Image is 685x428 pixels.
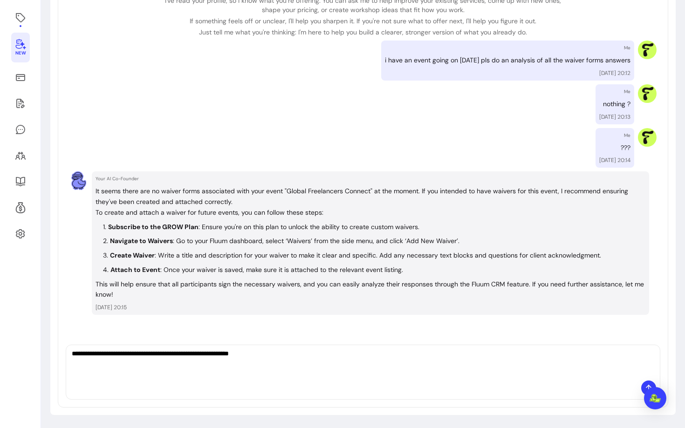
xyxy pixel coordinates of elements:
img: AI Co-Founder avatar [69,171,88,190]
p: i have an event going on [DATE] pls do an analysis of all the waiver forms answers [385,55,630,66]
textarea: Ask me anything... [72,349,654,377]
a: Sales [11,66,30,88]
p: ??? [621,143,630,153]
p: To create and attach a waiver for future events, you can follow these steps: [96,207,645,218]
a: Offerings [11,7,30,29]
p: nothing ? [603,99,630,109]
p: Me [624,44,630,51]
p: [DATE] 20:14 [599,156,630,164]
p: If something feels off or unclear, I'll help you sharpen it. If you're not sure what to offer nex... [160,16,566,26]
a: Waivers [11,92,30,115]
strong: Attach to Event [110,265,160,274]
strong: Navigate to Waivers [110,237,173,245]
p: [DATE] 20:12 [599,69,630,77]
li: : Once your waiver is saved, make sure it is attached to the relevant event listing. [103,265,645,275]
img: Provider image [638,84,657,103]
p: [DATE] 20:15 [96,304,645,311]
p: Just tell me what you're thinking: I'm here to help you build a clearer, stronger version of what... [160,27,566,37]
a: Refer & Earn [11,197,30,219]
a: New [11,33,30,62]
span: New [15,50,26,56]
img: Provider image [638,128,657,147]
strong: Create Waiver [110,251,155,259]
li: : Write a title and description for your waiver to make it clear and specific. Add any necessary ... [103,250,645,261]
a: My Messages [11,118,30,141]
p: [DATE] 20:13 [599,113,630,121]
strong: Subscribe to the GROW Plan [108,223,199,231]
a: Clients [11,144,30,167]
a: Settings [11,223,30,245]
li: : Ensure you're on this plan to unlock the ability to create custom waivers. [103,222,645,232]
p: Your AI Co-Founder [96,175,645,182]
img: Provider image [638,41,657,59]
a: Resources [11,170,30,193]
li: : Go to your Fluum dashboard, select ‘Waivers’ from the side menu, and click ‘Add New Waiver’. [103,236,645,246]
p: It seems there are no waiver forms associated with your event "Global Freelancers Connect" at the... [96,186,645,207]
p: Me [624,132,630,139]
p: This will help ensure that all participants sign the necessary waivers, and you can easily analyz... [96,279,645,300]
div: Open Intercom Messenger [644,387,666,409]
p: Me [624,88,630,95]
